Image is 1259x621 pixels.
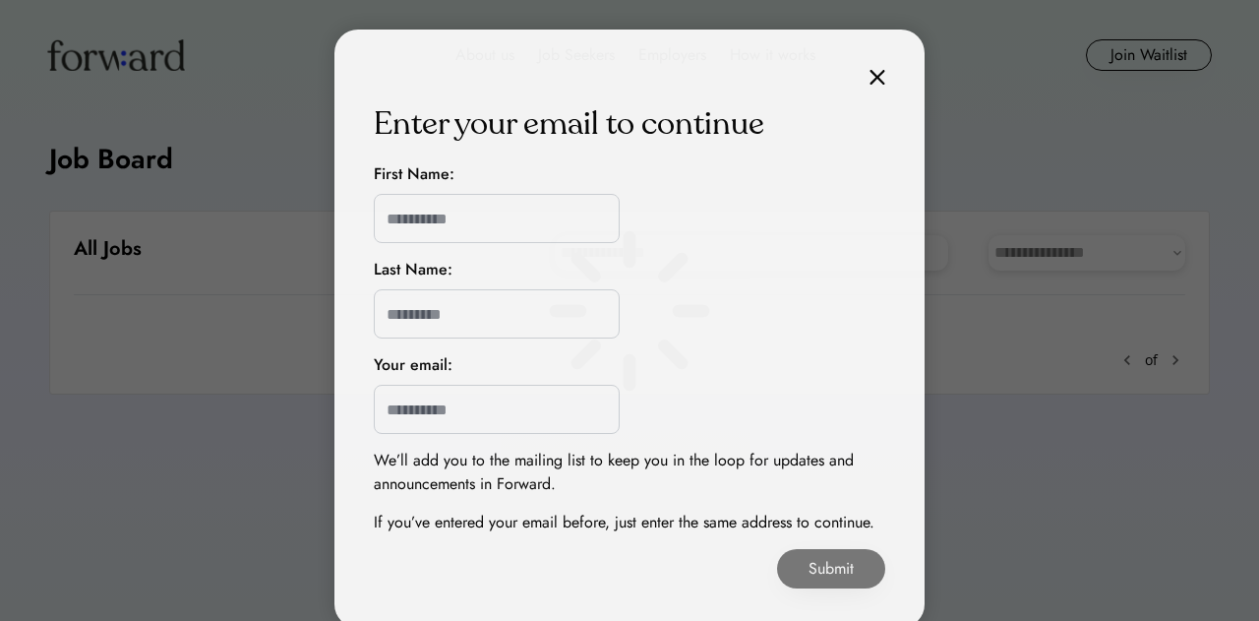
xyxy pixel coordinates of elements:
[777,549,885,589] button: Submit
[869,69,885,86] img: close.svg
[374,449,885,496] div: We’ll add you to the mailing list to keep you in the loop for updates and announcements in Forward.
[374,511,874,534] div: If you’ve entered your email before, just enter the same address to continue.
[374,258,452,281] div: Last Name:
[374,162,454,186] div: First Name:
[374,353,452,377] div: Your email:
[374,100,764,148] div: Enter your email to continue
